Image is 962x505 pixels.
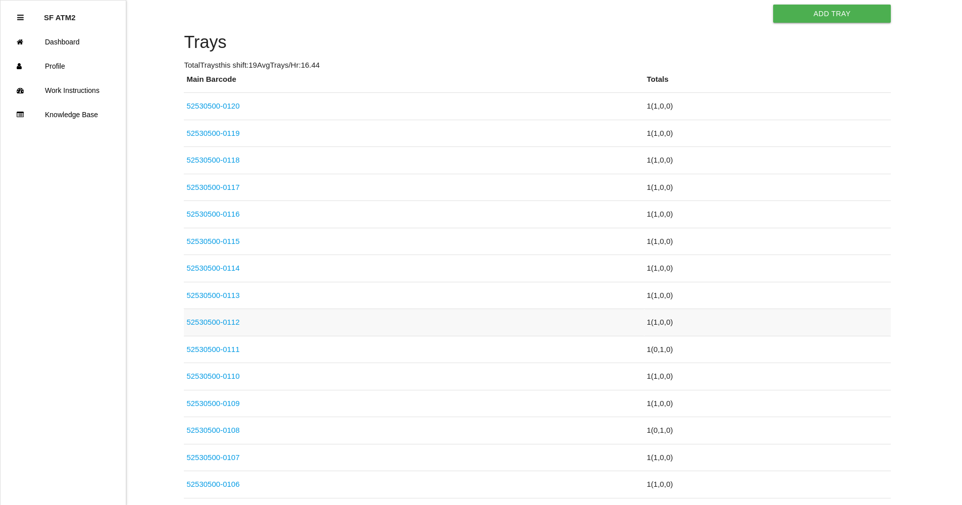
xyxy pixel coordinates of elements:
[644,336,891,363] td: 1 ( 0 , 1 , 0 )
[186,183,239,191] a: 52530500-0117
[186,129,239,137] a: 52530500-0119
[186,156,239,164] a: 52530500-0118
[644,120,891,147] td: 1 ( 1 , 0 , 0 )
[44,6,76,22] p: SF ATM2
[186,372,239,380] a: 52530500-0110
[184,60,891,71] p: Total Trays this shift: 19 Avg Trays /Hr: 16.44
[184,33,891,52] h4: Trays
[186,291,239,299] a: 52530500-0113
[644,471,891,498] td: 1 ( 1 , 0 , 0 )
[644,255,891,282] td: 1 ( 1 , 0 , 0 )
[1,54,126,78] a: Profile
[186,426,239,434] a: 52530500-0108
[644,309,891,336] td: 1 ( 1 , 0 , 0 )
[773,5,891,23] button: Add Tray
[644,390,891,417] td: 1 ( 1 , 0 , 0 )
[644,228,891,255] td: 1 ( 1 , 0 , 0 )
[644,147,891,174] td: 1 ( 1 , 0 , 0 )
[186,102,239,110] a: 52530500-0120
[1,30,126,54] a: Dashboard
[644,174,891,201] td: 1 ( 1 , 0 , 0 )
[644,201,891,228] td: 1 ( 1 , 0 , 0 )
[186,318,239,326] a: 52530500-0112
[644,363,891,390] td: 1 ( 1 , 0 , 0 )
[1,103,126,127] a: Knowledge Base
[186,237,239,245] a: 52530500-0115
[644,282,891,309] td: 1 ( 1 , 0 , 0 )
[644,93,891,120] td: 1 ( 1 , 0 , 0 )
[186,264,239,272] a: 52530500-0114
[17,6,24,30] div: Close
[186,399,239,408] a: 52530500-0109
[186,345,239,353] a: 52530500-0111
[644,417,891,444] td: 1 ( 0 , 1 , 0 )
[186,453,239,462] a: 52530500-0107
[644,74,891,93] th: Totals
[644,444,891,471] td: 1 ( 1 , 0 , 0 )
[186,480,239,488] a: 52530500-0106
[1,78,126,103] a: Work Instructions
[186,210,239,218] a: 52530500-0116
[184,74,644,93] th: Main Barcode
